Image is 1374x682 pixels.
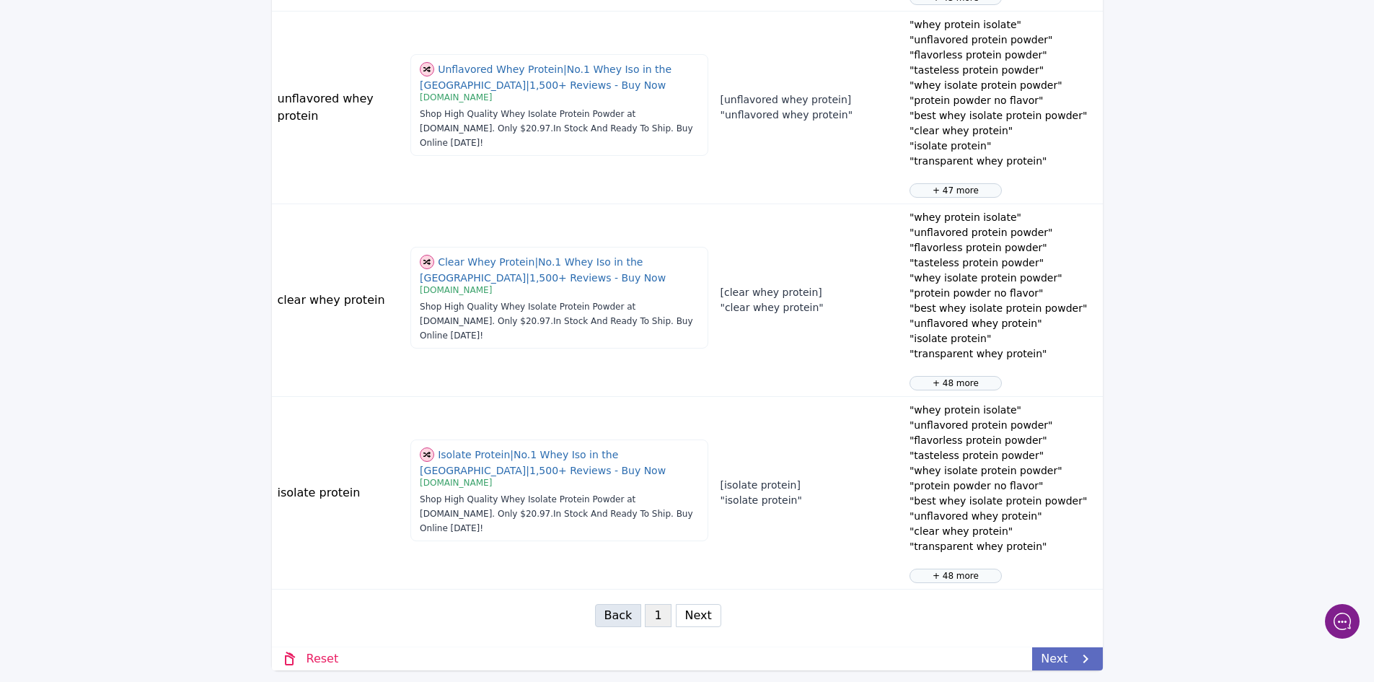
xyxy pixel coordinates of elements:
[526,465,529,476] span: |
[420,494,635,519] span: Shop High Quality Whey Isolate Protein Powder at [DOMAIN_NAME]. Only $20.97
[910,494,1097,509] p: "best whey isolate protein powder"
[529,272,666,284] span: 1,500+ Reviews - Buy Now
[720,285,897,300] p: [clear whey protein]
[910,418,1097,433] p: "unflavored protein powder"
[93,177,173,188] span: New conversation
[910,32,1097,48] p: "unflavored protein powder"
[1032,647,1102,670] a: Next
[510,448,514,460] span: |
[534,255,538,267] span: |
[420,92,492,102] span: [DOMAIN_NAME]
[910,78,1097,93] p: "whey isolate protein powder"
[910,123,1097,139] p: "clear whey protein"
[910,539,1097,554] p: "transparent whey protein"
[720,493,897,508] p: "isolate protein"
[595,604,642,627] button: Back
[420,478,492,488] span: [DOMAIN_NAME]
[420,63,671,91] span: No.1 Whey Iso in the [GEOGRAPHIC_DATA]
[910,433,1097,448] p: "flavorless protein powder"
[720,478,897,493] p: [isolate protein]
[526,79,529,91] span: |
[910,286,1097,301] p: "protein powder no flavor"
[910,346,1097,362] p: "transparent whey protein"
[916,377,995,390] p: + 48 more
[910,569,1002,583] div: This is a preview. An other 48 negatives will be generated for this ad group.
[910,448,1097,463] p: "tasteless protein powder"
[272,204,410,397] td: clear whey protein
[529,79,666,91] span: 1,500+ Reviews - Buy Now
[420,447,434,460] span: Show different combination
[120,504,182,514] span: We run on Gist
[550,123,553,134] span: .
[910,255,1097,271] p: "tasteless protein powder"
[420,255,434,269] img: shuffle.svg
[420,109,635,134] span: Shop High Quality Whey Isolate Protein Powder at [DOMAIN_NAME]. Only $20.97
[438,255,538,267] span: Clear Whey Protein
[910,183,1002,198] div: This is a preview. An other 47 negatives will be generated for this ad group.
[420,254,434,268] span: Show different combination
[272,12,410,204] td: unflavored whey protein
[910,316,1097,331] p: "unflavored whey protein"
[550,509,553,519] span: .
[420,285,492,295] span: [DOMAIN_NAME]
[526,272,529,284] span: |
[563,63,567,74] span: |
[910,63,1097,78] p: "tasteless protein powder"
[720,92,897,108] p: [unflavored whey protein]
[910,524,1097,539] p: "clear whey protein"
[720,300,897,315] p: "clear whey protein"
[438,63,567,74] span: Unflavored Whey Protein
[916,184,995,197] p: + 47 more
[420,123,693,148] span: In Stock And Ready To Ship. Buy Online [DATE]!
[420,61,434,75] span: Show different combination
[22,70,267,93] h1: Welcome to Fiuti!
[910,48,1097,63] p: "flavorless protein powder"
[438,448,514,460] span: Isolate Protein
[420,447,434,462] img: shuffle.svg
[420,302,635,326] span: Shop High Quality Whey Isolate Protein Powder at [DOMAIN_NAME]. Only $20.97
[720,108,897,123] p: "unflavored whey protein"
[910,17,1097,32] p: "whey protein isolate"
[910,301,1097,316] p: "best whey isolate protein powder"
[910,509,1097,524] p: "unflavored whey protein"
[910,210,1097,225] p: "whey protein isolate"
[916,569,995,582] p: + 48 more
[529,465,666,476] span: 1,500+ Reviews - Buy Now
[910,225,1097,240] p: "unflavored protein powder"
[1325,604,1360,639] iframe: gist-messenger-bubble-iframe
[910,331,1097,346] p: "isolate protein"
[910,478,1097,494] p: "protein powder no flavor"
[420,255,643,284] span: No.1 Whey Iso in the [GEOGRAPHIC_DATA]
[420,62,434,76] img: shuffle.svg
[420,316,693,341] span: In Stock And Ready To Ship. Buy Online [DATE]!
[910,240,1097,255] p: "flavorless protein powder"
[910,139,1097,154] p: "isolate protein"
[22,96,267,142] h2: Can I help you with anything?
[910,463,1097,478] p: "whey isolate protein powder"
[420,509,693,533] span: In Stock And Ready To Ship. Buy Online [DATE]!
[910,154,1097,169] p: "transparent whey protein"
[910,108,1097,123] p: "best whey isolate protein powder"
[22,168,266,197] button: New conversation
[420,448,618,476] span: No.1 Whey Iso in the [GEOGRAPHIC_DATA]
[910,376,1002,390] div: This is a preview. An other 48 negatives will be generated for this ad group.
[910,403,1097,418] p: "whey protein isolate"
[272,397,410,590] td: isolate protein
[272,647,348,670] a: Reset
[676,604,721,627] button: Next
[550,316,553,326] span: .
[910,271,1097,286] p: "whey isolate protein powder"
[910,93,1097,108] p: "protein powder no flavor"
